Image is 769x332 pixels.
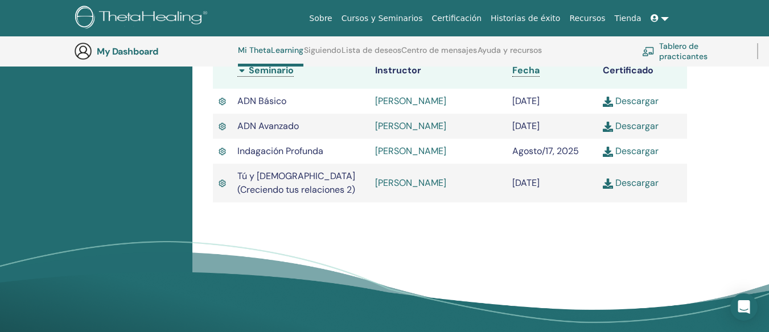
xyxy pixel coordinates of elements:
img: download.svg [603,122,613,132]
img: generic-user-icon.jpg [74,42,92,60]
th: Certificado [597,52,687,89]
a: Ayuda y recursos [478,45,542,64]
img: logo.png [75,6,211,31]
th: Instructor [369,52,507,89]
span: ADN Básico [237,95,286,107]
img: chalkboard-teacher.svg [642,47,655,56]
a: Tienda [610,8,646,29]
a: Descargar [603,120,659,132]
div: Open Intercom Messenger [730,293,758,321]
a: Descargar [603,177,659,189]
a: [PERSON_NAME] [375,120,446,132]
a: [PERSON_NAME] [375,95,446,107]
a: Recursos [565,8,610,29]
td: [DATE] [507,114,597,139]
a: Fecha [512,64,540,77]
img: download.svg [603,97,613,107]
img: Active Certificate [219,146,226,157]
a: Certificación [427,8,486,29]
img: Active Certificate [219,121,226,132]
span: ADN Avanzado [237,120,299,132]
span: Indagación Profunda [237,145,323,157]
a: Lista de deseos [342,45,401,64]
img: Active Certificate [219,96,226,107]
a: Sobre [305,8,336,29]
td: [DATE] [507,89,597,114]
a: [PERSON_NAME] [375,145,446,157]
span: Fecha [512,64,540,76]
a: Descargar [603,95,659,107]
a: Descargar [603,145,659,157]
img: download.svg [603,147,613,157]
td: [DATE] [507,164,597,202]
h3: My Dashboard [97,46,211,57]
img: Active Certificate [219,178,226,189]
a: [PERSON_NAME] [375,177,446,189]
a: Siguiendo [304,45,341,64]
a: Mi ThetaLearning [238,45,303,67]
a: Centro de mensajes [401,45,477,64]
td: Agosto/17, 2025 [507,139,597,164]
a: Tablero de practicantes [642,39,743,64]
a: Cursos y Seminarios [337,8,427,29]
span: Tú y [DEMOGRAPHIC_DATA] (Creciendo tus relaciones 2) [237,170,355,196]
img: download.svg [603,179,613,189]
a: Historias de éxito [486,8,565,29]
